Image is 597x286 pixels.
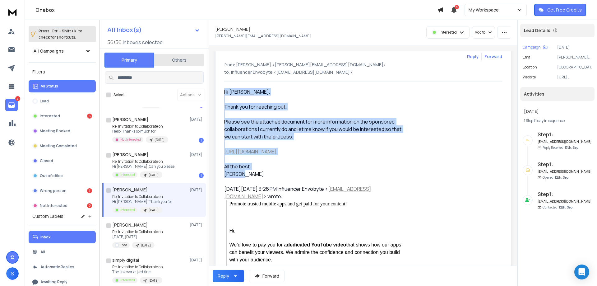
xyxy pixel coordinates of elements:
p: [DATE] [190,187,204,192]
button: Forward [249,270,285,282]
div: 1 [199,138,204,143]
p: All Status [40,84,58,89]
h1: [PERSON_NAME] [112,116,148,123]
div: 1 [199,173,204,178]
p: Opened [543,175,568,180]
p: Re: Invitation to Collaborate on [112,265,163,270]
p: Add to [475,30,485,35]
p: [DATE] [149,173,159,177]
p: Re: Invitation to Collaborate on [112,194,172,199]
h6: Step 1 : [538,131,592,138]
div: 2 [87,203,92,208]
p: Out of office [40,173,63,178]
p: Hello, Thanks so much for [112,129,168,134]
button: Primary [104,53,154,68]
button: Interested6 [29,110,96,122]
button: Automatic Replies [29,261,96,273]
button: Meeting Completed [29,140,96,152]
span: 13th, Sep [565,145,578,150]
p: Interested [40,114,60,119]
p: Email [523,55,532,60]
div: Thank you for reaching out. Please see the attached document for more information on the sponsore... [224,103,406,178]
button: Out of office [29,170,96,182]
p: Reply Received [543,145,578,150]
h6: Step 1 : [538,190,592,198]
label: Select [113,92,125,97]
p: [DATE] [149,208,159,213]
p: Automatic Replies [40,265,74,270]
button: Lead [29,95,96,107]
h1: [PERSON_NAME] [112,187,148,193]
p: [DATE] [190,152,204,157]
p: Not Interested [40,203,67,208]
button: Others [154,53,204,67]
p: Re: Invitation to Collaborate on [112,124,168,129]
p: Campaign [523,45,541,50]
div: Activities [520,87,595,101]
a: [URL][DOMAIN_NAME] [224,148,277,155]
p: Hi [PERSON_NAME], Can you please [112,164,174,169]
p: Interested [120,278,135,283]
p: Lead [40,99,49,104]
span: We’d love to pay you for a [229,242,287,247]
p: [DATE] [141,243,151,248]
h1: [PERSON_NAME] [112,222,148,228]
button: Wrong person1 [29,185,96,197]
p: [GEOGRAPHIC_DATA] [557,65,592,70]
p: to: Influencer Envobyte <[EMAIL_ADDRESS][DOMAIN_NAME]> [224,69,502,75]
p: [URL][DOMAIN_NAME] [557,75,592,80]
button: S [6,267,19,280]
p: location [523,65,537,70]
h6: [EMAIL_ADDRESS][DOMAIN_NAME] [538,199,592,204]
p: 9 [15,96,20,101]
p: Interested [120,172,135,177]
p: [DATE] [190,223,204,227]
div: 6 [87,114,92,119]
span: 56 / 56 [107,39,122,46]
button: All Inbox(s) [102,24,205,36]
p: [DATE] [190,258,204,263]
p: Interested [440,30,457,35]
button: Meeting Booked [29,125,96,137]
span: Hi, [229,228,236,233]
p: Lead Details [524,27,550,34]
p: Interested [120,208,135,212]
h1: [DATE] [524,108,591,115]
h1: [PERSON_NAME] [112,152,148,158]
div: Forward [484,54,502,60]
span: 3 [455,5,459,9]
h1: [PERSON_NAME] [215,26,250,32]
p: The link works just fine. [112,270,163,274]
span: 1 day in sequence [535,118,565,123]
p: Inbox [40,235,51,240]
p: Re: Invitation to Collaborate on [112,159,174,164]
button: All Status [29,80,96,92]
button: Campaign [523,45,548,50]
button: Closed [29,155,96,167]
p: [DATE] [155,138,164,142]
button: Inbox [29,231,96,243]
p: Closed [40,158,53,163]
span: 12th, Sep [555,175,568,180]
h6: Step 1 : [538,161,592,168]
p: [DATE][DATE] [112,234,163,239]
p: Press to check for shortcuts. [39,28,82,40]
button: Reply [213,270,244,282]
div: Reply [218,273,229,279]
p: [DATE] [149,278,159,283]
a: 9 [5,99,18,111]
p: Contacted [543,205,572,210]
div: 1 [87,188,92,193]
p: from: [PERSON_NAME] <[PERSON_NAME][EMAIL_ADDRESS][DOMAIN_NAME]> [224,62,502,68]
h3: Custom Labels [32,213,63,219]
p: Meeting Booked [40,129,70,134]
p: My Workspace [469,7,501,13]
button: Not Interested2 [29,199,96,212]
p: Meeting Completed [40,143,77,148]
p: All [40,250,45,255]
p: Not Interested [120,137,141,142]
p: [DATE] [557,45,592,50]
button: Reply [467,54,479,60]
